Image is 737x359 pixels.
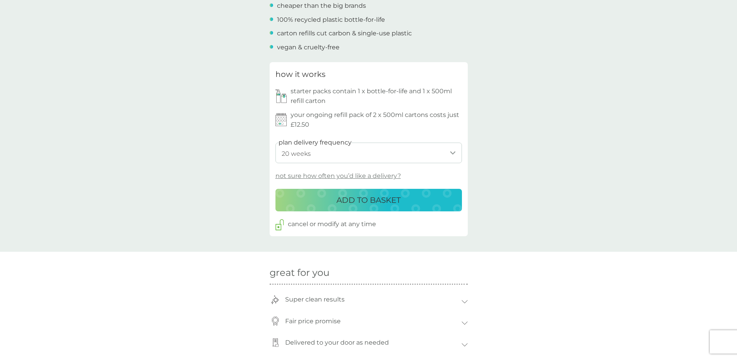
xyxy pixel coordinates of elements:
p: carton refills cut carbon & single-use plastic [277,28,412,38]
p: Super clean results [281,291,348,308]
p: vegan & cruelty-free [277,42,340,52]
button: ADD TO BASKET [275,189,462,211]
p: Fair price promise [281,312,345,330]
img: door-icon.svg [271,338,280,347]
p: not sure how often you’d like a delivery? [275,171,401,181]
h3: how it works [275,68,326,80]
p: Delivered to your door as needed [281,334,393,352]
p: 100% recycled plastic bottle-for-life [277,15,385,25]
p: cancel or modify at any time [288,219,376,229]
p: cheaper than the big brands [277,1,366,11]
h2: great for you [270,267,468,279]
label: plan delivery frequency [279,138,352,148]
img: trophey-icon.svg [271,295,280,304]
img: coin-icon.svg [271,317,280,326]
p: your ongoing refill pack of 2 x 500ml cartons costs just £12.50 [291,110,462,130]
p: ADD TO BASKET [336,194,401,206]
p: starter packs contain 1 x bottle-for-life and 1 x 500ml refill carton [291,86,462,106]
